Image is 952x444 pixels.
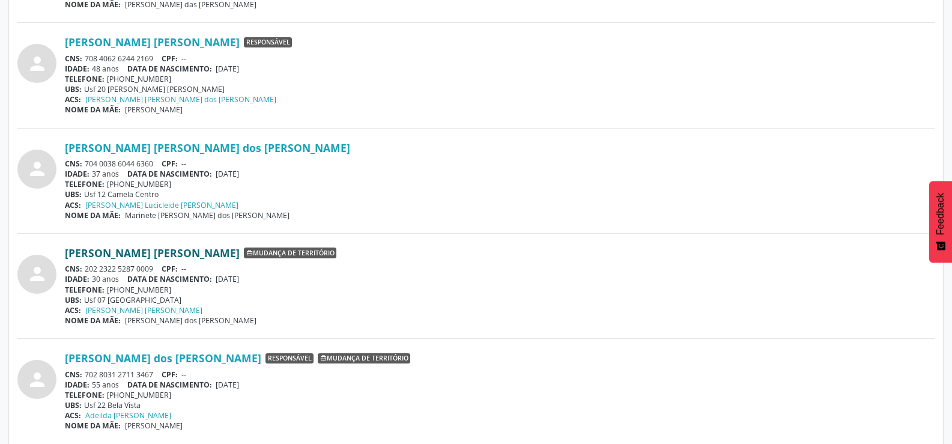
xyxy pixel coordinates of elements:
span: IDADE: [65,380,89,390]
div: 704 0038 6044 6360 [65,159,935,169]
span: -- [181,369,186,380]
span: Responsável [244,37,292,48]
span: UBS: [65,400,82,410]
span: -- [181,53,186,64]
div: Usf 22 Bela Vista [65,400,935,410]
div: 55 anos [65,380,935,390]
span: [DATE] [216,64,239,74]
span: TELEFONE: [65,179,105,189]
span: NOME DA MÃE: [65,421,121,431]
div: 202 2322 5287 0009 [65,264,935,274]
a: [PERSON_NAME] [PERSON_NAME] dos [PERSON_NAME] [65,141,350,154]
a: [PERSON_NAME] Lucicleide [PERSON_NAME] [85,200,238,210]
span: NOME DA MÃE: [65,315,121,326]
div: [PHONE_NUMBER] [65,179,935,189]
span: [PERSON_NAME] dos [PERSON_NAME] [125,315,256,326]
a: [PERSON_NAME] [PERSON_NAME] dos [PERSON_NAME] [85,94,276,105]
span: [DATE] [216,380,239,390]
span: CPF: [162,53,178,64]
div: 30 anos [65,274,935,284]
i: person [26,263,48,285]
span: IDADE: [65,169,89,179]
span: ACS: [65,305,81,315]
span: CNS: [65,369,82,380]
i: person [26,53,48,75]
span: ACS: [65,200,81,210]
span: TELEFONE: [65,390,105,400]
span: Mudança de território [244,248,336,258]
span: NOME DA MÃE: [65,210,121,220]
span: DATA DE NASCIMENTO: [127,169,212,179]
span: IDADE: [65,64,89,74]
div: 48 anos [65,64,935,74]
div: [PHONE_NUMBER] [65,390,935,400]
span: CPF: [162,369,178,380]
span: Feedback [935,193,946,235]
a: [PERSON_NAME] dos [PERSON_NAME] [65,351,261,365]
div: Usf 12 Camela Centro [65,189,935,199]
span: [PERSON_NAME] [125,421,183,431]
a: [PERSON_NAME] [PERSON_NAME] [85,305,202,315]
a: [PERSON_NAME] [PERSON_NAME] [65,246,240,260]
span: -- [181,264,186,274]
span: [PERSON_NAME] [125,105,183,115]
span: ACS: [65,94,81,105]
span: Mudança de território [318,353,410,364]
span: TELEFONE: [65,74,105,84]
span: CNS: [65,53,82,64]
span: CNS: [65,159,82,169]
div: [PHONE_NUMBER] [65,74,935,84]
span: UBS: [65,189,82,199]
span: [DATE] [216,169,239,179]
span: TELEFONE: [65,285,105,295]
div: 702 8031 2711 3467 [65,369,935,380]
div: Usf 20 [PERSON_NAME] [PERSON_NAME] [65,84,935,94]
button: Feedback - Mostrar pesquisa [929,181,952,263]
div: 37 anos [65,169,935,179]
span: -- [181,159,186,169]
span: DATA DE NASCIMENTO: [127,380,212,390]
i: person [26,158,48,180]
span: CNS: [65,264,82,274]
span: DATA DE NASCIMENTO: [127,274,212,284]
span: [DATE] [216,274,239,284]
span: Marinete [PERSON_NAME] dos [PERSON_NAME] [125,210,290,220]
span: Responsável [265,353,314,364]
div: Usf 07 [GEOGRAPHIC_DATA] [65,295,935,305]
i: person [26,369,48,391]
span: NOME DA MÃE: [65,105,121,115]
span: IDADE: [65,274,89,284]
span: UBS: [65,295,82,305]
span: CPF: [162,159,178,169]
span: ACS: [65,410,81,421]
div: [PHONE_NUMBER] [65,285,935,295]
div: 708 4062 6244 2169 [65,53,935,64]
span: DATA DE NASCIMENTO: [127,64,212,74]
span: UBS: [65,84,82,94]
span: CPF: [162,264,178,274]
a: [PERSON_NAME] [PERSON_NAME] [65,35,240,49]
a: Adeilda [PERSON_NAME] [85,410,171,421]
